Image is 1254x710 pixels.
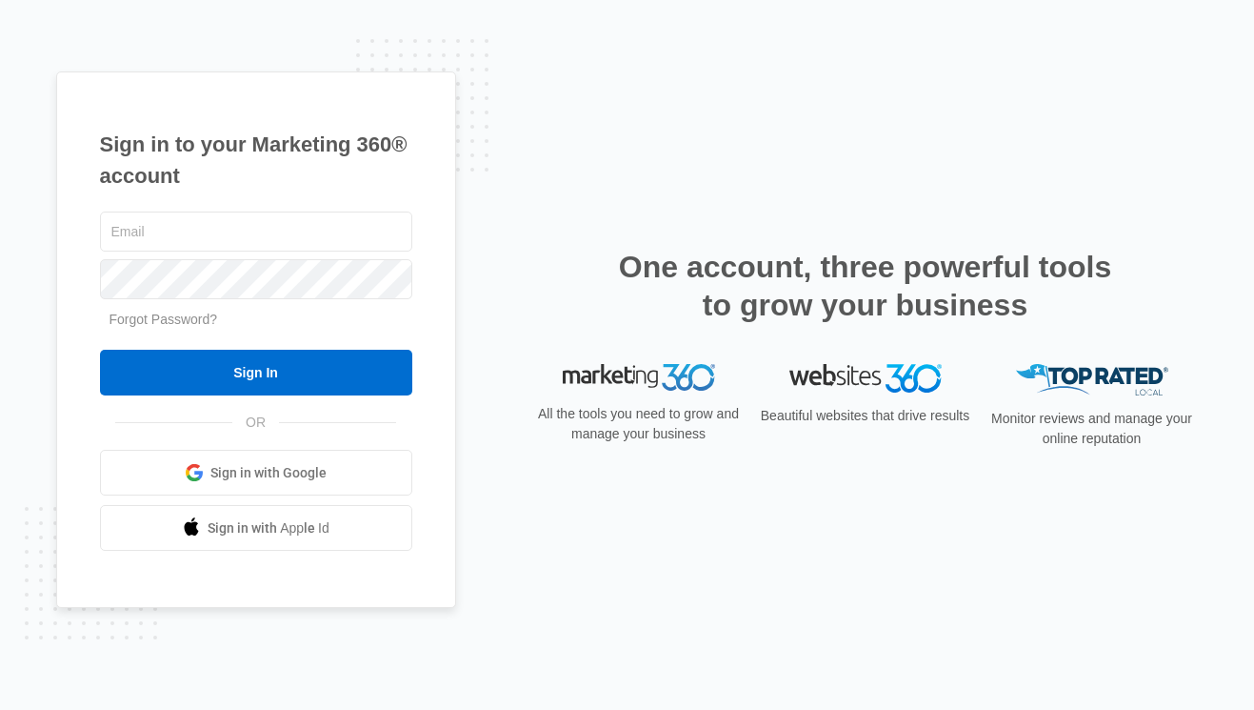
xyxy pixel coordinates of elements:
[208,518,329,538] span: Sign in with Apple Id
[232,413,279,433] span: OR
[985,409,1199,449] p: Monitor reviews and manage your online reputation
[789,364,942,392] img: Websites 360
[109,312,218,327] a: Forgot Password?
[100,350,412,396] input: Sign In
[759,406,972,426] p: Beautiful websites that drive results
[613,248,1118,324] h2: One account, three powerful tools to grow your business
[100,450,412,496] a: Sign in with Google
[100,505,412,551] a: Sign in with Apple Id
[100,212,412,252] input: Email
[210,463,327,483] span: Sign in with Google
[563,364,715,391] img: Marketing 360
[532,404,746,444] p: All the tools you need to grow and manage your business
[100,129,412,192] h1: Sign in to your Marketing 360® account
[1016,364,1168,396] img: Top Rated Local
